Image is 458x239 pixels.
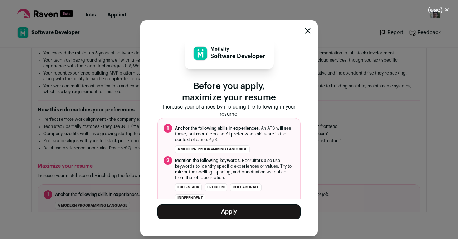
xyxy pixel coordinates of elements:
i: recent job. [198,138,220,142]
li: full-stack [175,183,202,191]
p: Increase your chances by including the following in your resume: [157,104,301,118]
span: 2 [164,156,172,165]
span: . An ATS will see these, but recruiters and AI prefer when skills are in the context of a [175,125,294,143]
span: Mention the following keywords [175,158,240,163]
p: Before you apply, maximize your resume [157,81,301,104]
li: collaborate [230,183,262,191]
span: 1 [164,124,172,133]
span: Anchor the following skills in experiences [175,126,259,130]
button: Close modal [419,2,458,18]
span: . Recruiters also use keywords to identify specific experiences or values. Try to mirror the spel... [175,158,294,181]
li: a modern programming language [175,145,250,153]
button: Apply [157,204,301,219]
li: problem [205,183,227,191]
img: 3faebfc35c809fdc79e88cf07ba269d943a19fb82025c12c1fee464bd85af50e.jpg [194,47,207,60]
li: independent [175,194,205,202]
p: Software Developer [210,52,265,61]
button: Close modal [305,28,311,34]
p: Motivity [210,46,265,52]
